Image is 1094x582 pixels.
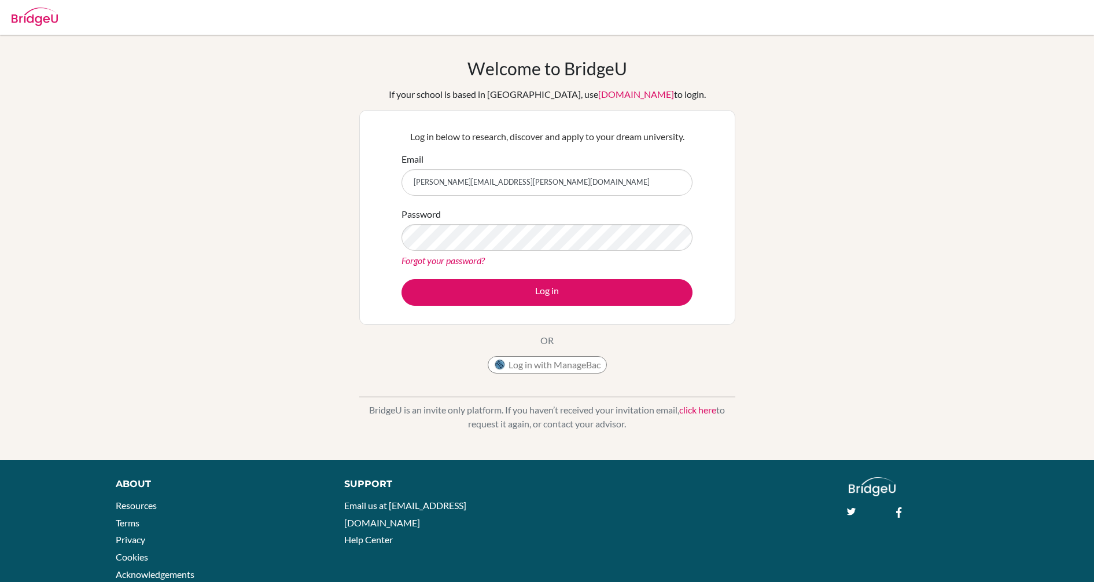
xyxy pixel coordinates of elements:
a: [DOMAIN_NAME] [598,89,674,100]
label: Email [401,152,423,166]
a: Terms [116,517,139,528]
a: Forgot your password? [401,255,485,266]
a: click here [679,404,716,415]
div: About [116,477,318,491]
div: Support [344,477,533,491]
a: Resources [116,500,157,511]
img: logo_white@2x-f4f0deed5e89b7ecb1c2cc34c3e3d731f90f0f143d5ea2071677605dd97b5244.png [849,477,896,496]
div: If your school is based in [GEOGRAPHIC_DATA], use to login. [389,87,706,101]
a: Help Center [344,534,393,545]
a: Cookies [116,551,148,562]
img: Bridge-U [12,8,58,26]
a: Acknowledgements [116,569,194,580]
button: Log in [401,279,693,306]
p: Log in below to research, discover and apply to your dream university. [401,130,693,144]
button: Log in with ManageBac [488,356,607,374]
a: Privacy [116,534,145,545]
a: Email us at [EMAIL_ADDRESS][DOMAIN_NAME] [344,500,466,528]
p: BridgeU is an invite only platform. If you haven’t received your invitation email, to request it ... [359,403,735,431]
label: Password [401,207,441,221]
h1: Welcome to BridgeU [467,58,627,79]
p: OR [540,334,554,347]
